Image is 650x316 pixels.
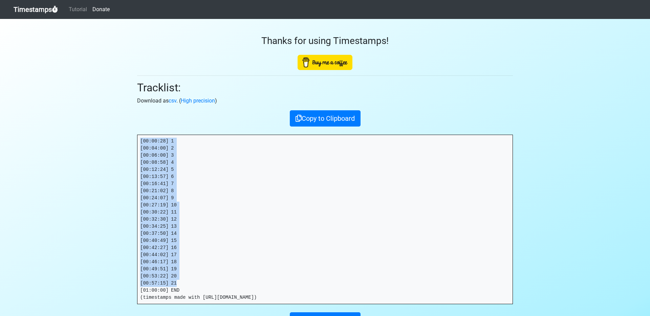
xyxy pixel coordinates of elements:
a: csv [169,97,176,104]
img: Buy Me A Coffee [298,55,352,70]
pre: [00:00:28] 1 [00:04:00] 2 [00:06:00] 3 [00:08:58] 4 [00:12:24] 5 [00:13:57] 6 [00:16:41] 7 [00:21... [137,135,513,304]
a: Tutorial [66,3,90,16]
h2: Tracklist: [137,81,513,94]
p: Download as . ( ) [137,97,513,105]
a: Timestamps [14,3,58,16]
h3: Thanks for using Timestamps! [137,35,513,47]
a: Donate [90,3,112,16]
a: High precision [181,97,215,104]
button: Copy to Clipboard [290,110,361,127]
